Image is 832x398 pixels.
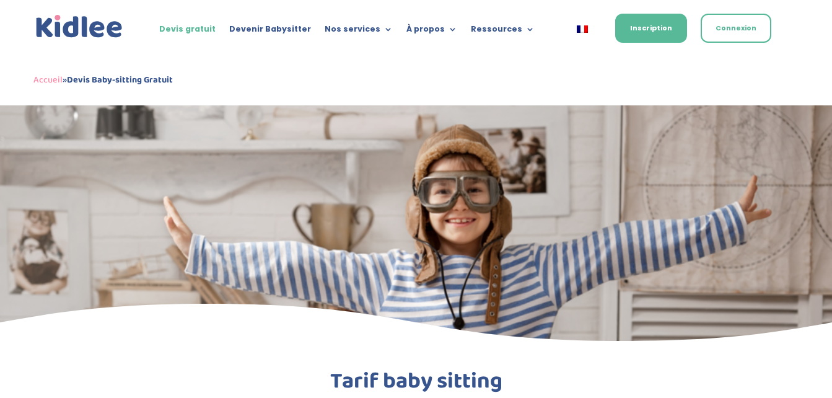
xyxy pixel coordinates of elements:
a: Devis gratuit [159,25,216,38]
img: Français [577,25,588,33]
strong: Devis Baby-sitting Gratuit [67,73,173,87]
a: Nos services [325,25,393,38]
a: Connexion [701,14,771,43]
span: » [33,73,173,87]
a: Ressources [471,25,535,38]
a: Devenir Babysitter [229,25,311,38]
img: logo_kidlee_bleu [33,12,125,41]
a: Inscription [615,14,687,43]
a: Accueil [33,73,63,87]
a: À propos [406,25,457,38]
a: Kidlee Logo [33,12,125,41]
